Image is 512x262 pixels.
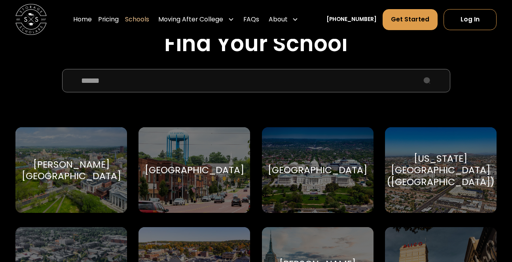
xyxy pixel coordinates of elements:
[265,9,302,31] div: About
[326,15,377,24] a: [PHONE_NUMBER]
[268,164,367,176] div: [GEOGRAPHIC_DATA]
[158,15,223,24] div: Moving After College
[73,9,92,31] a: Home
[125,9,149,31] a: Schools
[444,9,496,30] a: Log In
[269,15,288,24] div: About
[387,153,495,187] div: [US_STATE][GEOGRAPHIC_DATA] ([GEOGRAPHIC_DATA])
[385,127,497,213] a: Go to selected school
[15,31,497,57] h2: Find Your School
[262,127,374,213] a: Go to selected school
[98,9,119,31] a: Pricing
[155,9,237,31] div: Moving After College
[138,127,250,213] a: Go to selected school
[383,9,437,30] a: Get Started
[22,159,121,182] div: [PERSON_NAME][GEOGRAPHIC_DATA]
[145,164,244,176] div: [GEOGRAPHIC_DATA]
[15,127,127,213] a: Go to selected school
[243,9,259,31] a: FAQs
[15,4,46,35] img: Storage Scholars main logo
